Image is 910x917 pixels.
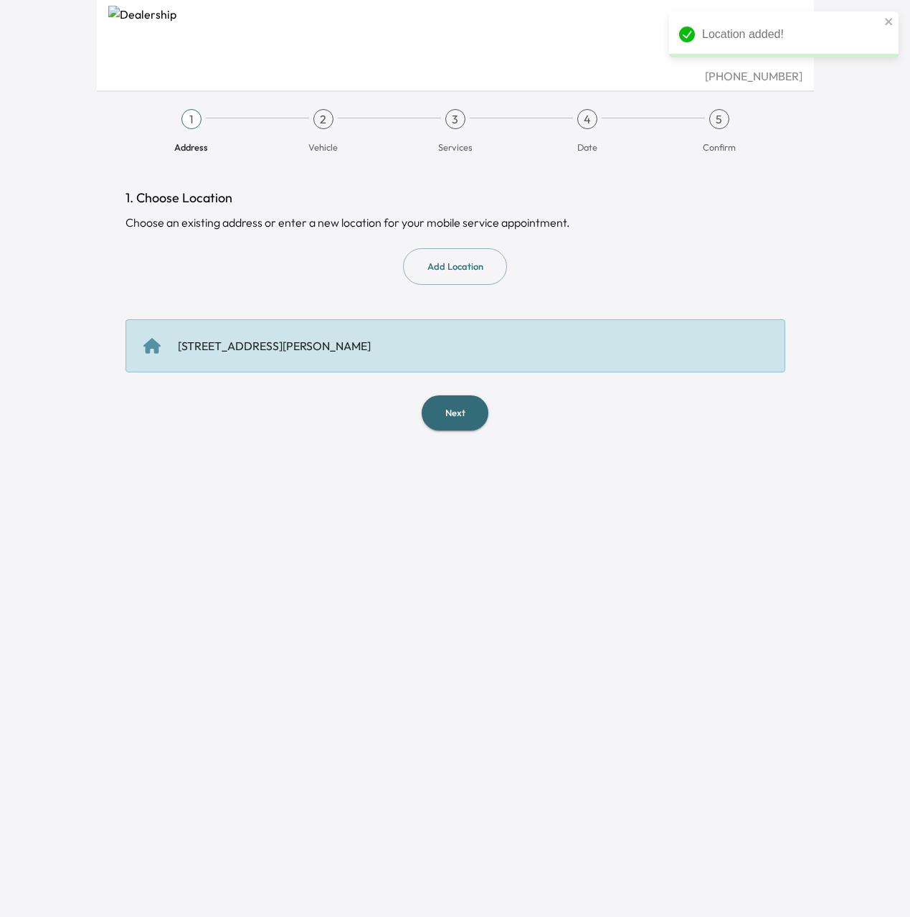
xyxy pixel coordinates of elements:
span: Date [577,141,597,154]
span: Vehicle [308,141,338,154]
span: Confirm [703,141,736,154]
div: 1 [181,109,202,129]
div: 2 [313,109,333,129]
div: 4 [577,109,597,129]
button: Add Location [403,248,507,285]
div: Location added! [669,11,899,57]
div: Choose an existing address or enter a new location for your mobile service appointment. [125,214,785,231]
button: close [884,16,894,27]
div: 5 [709,109,729,129]
button: Next [422,395,488,431]
div: [STREET_ADDRESS][PERSON_NAME] [178,337,371,354]
span: Services [438,141,472,154]
div: 3 [445,109,465,129]
div: [PHONE_NUMBER] [108,67,802,85]
h1: 1. Choose Location [125,188,785,208]
span: Address [174,141,208,154]
img: Dealership [108,6,802,67]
